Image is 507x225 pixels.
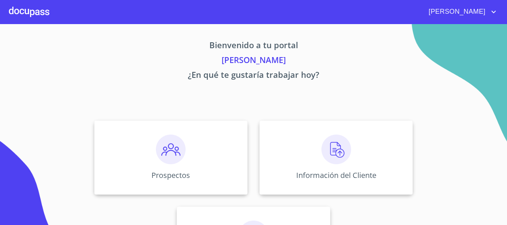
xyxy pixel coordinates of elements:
p: Prospectos [151,170,190,180]
img: prospectos.png [156,135,186,164]
p: Bienvenido a tu portal [25,39,482,54]
img: carga.png [321,135,351,164]
span: [PERSON_NAME] [423,6,489,18]
button: account of current user [423,6,498,18]
p: ¿En qué te gustaría trabajar hoy? [25,69,482,83]
p: Información del Cliente [296,170,376,180]
p: [PERSON_NAME] [25,54,482,69]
